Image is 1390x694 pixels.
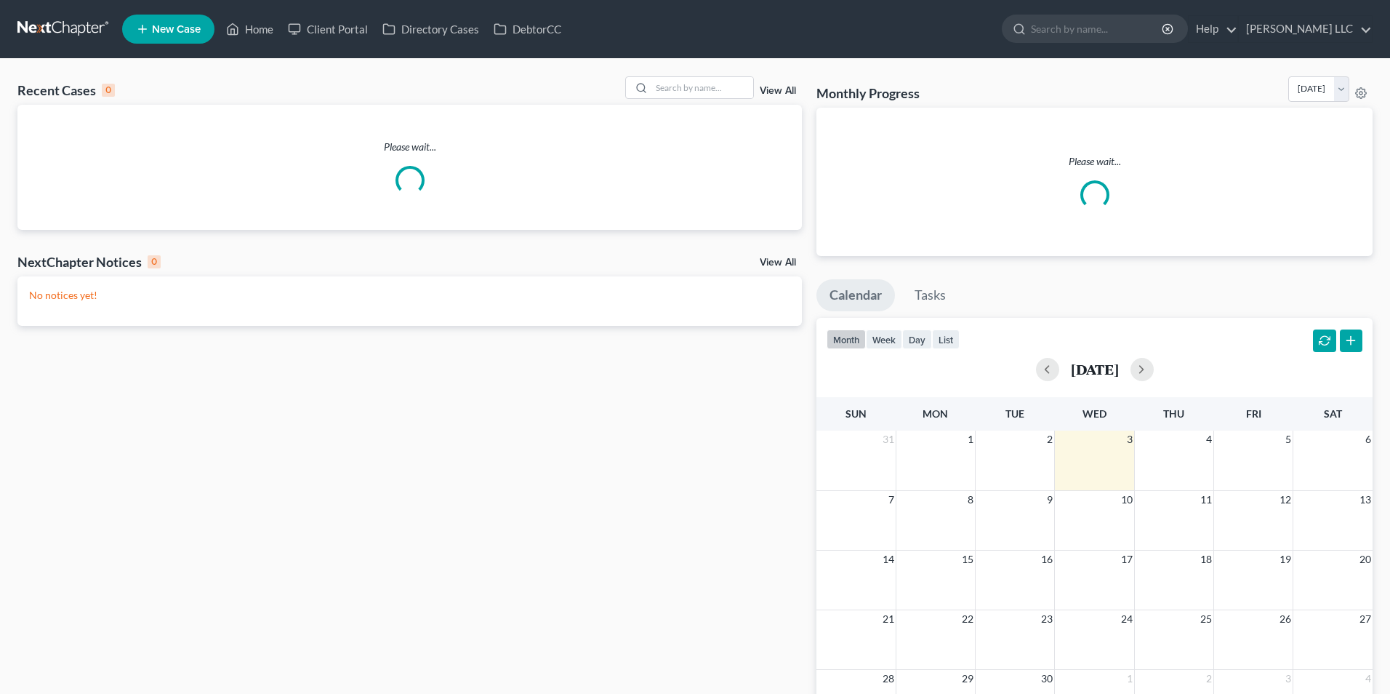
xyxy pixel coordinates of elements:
[760,258,796,268] a: View All
[1005,407,1024,420] span: Tue
[1284,670,1293,687] span: 3
[827,330,866,349] button: month
[1040,551,1054,568] span: 16
[17,140,802,154] p: Please wait...
[1189,16,1237,42] a: Help
[17,81,115,99] div: Recent Cases
[1031,15,1164,42] input: Search by name...
[1205,670,1213,687] span: 2
[651,77,753,98] input: Search by name...
[1278,551,1293,568] span: 19
[881,610,896,628] span: 21
[881,551,896,568] span: 14
[1324,407,1342,420] span: Sat
[966,431,975,448] span: 1
[1364,670,1373,687] span: 4
[845,407,867,420] span: Sun
[29,288,790,303] p: No notices yet!
[1246,407,1261,420] span: Fri
[1125,670,1134,687] span: 1
[828,154,1361,169] p: Please wait...
[1120,610,1134,628] span: 24
[1205,431,1213,448] span: 4
[816,84,920,102] h3: Monthly Progress
[960,610,975,628] span: 22
[1082,407,1106,420] span: Wed
[1199,491,1213,508] span: 11
[219,16,281,42] a: Home
[923,407,948,420] span: Mon
[960,670,975,687] span: 29
[881,431,896,448] span: 31
[1120,491,1134,508] span: 10
[1284,431,1293,448] span: 5
[887,491,896,508] span: 7
[1358,610,1373,628] span: 27
[1358,551,1373,568] span: 20
[932,330,960,349] button: list
[1071,362,1119,377] h2: [DATE]
[102,84,115,97] div: 0
[1278,491,1293,508] span: 12
[1364,431,1373,448] span: 6
[881,670,896,687] span: 28
[375,16,486,42] a: Directory Cases
[901,279,959,311] a: Tasks
[1045,431,1054,448] span: 2
[486,16,569,42] a: DebtorCC
[1120,551,1134,568] span: 17
[1239,16,1372,42] a: [PERSON_NAME] LLC
[960,551,975,568] span: 15
[148,255,161,268] div: 0
[1199,551,1213,568] span: 18
[816,279,895,311] a: Calendar
[1040,670,1054,687] span: 30
[281,16,375,42] a: Client Portal
[1040,610,1054,628] span: 23
[1125,431,1134,448] span: 3
[1199,610,1213,628] span: 25
[866,330,902,349] button: week
[1358,491,1373,508] span: 13
[902,330,932,349] button: day
[152,24,201,35] span: New Case
[17,253,161,271] div: NextChapter Notices
[1278,610,1293,628] span: 26
[1163,407,1184,420] span: Thu
[760,86,796,96] a: View All
[1045,491,1054,508] span: 9
[966,491,975,508] span: 8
